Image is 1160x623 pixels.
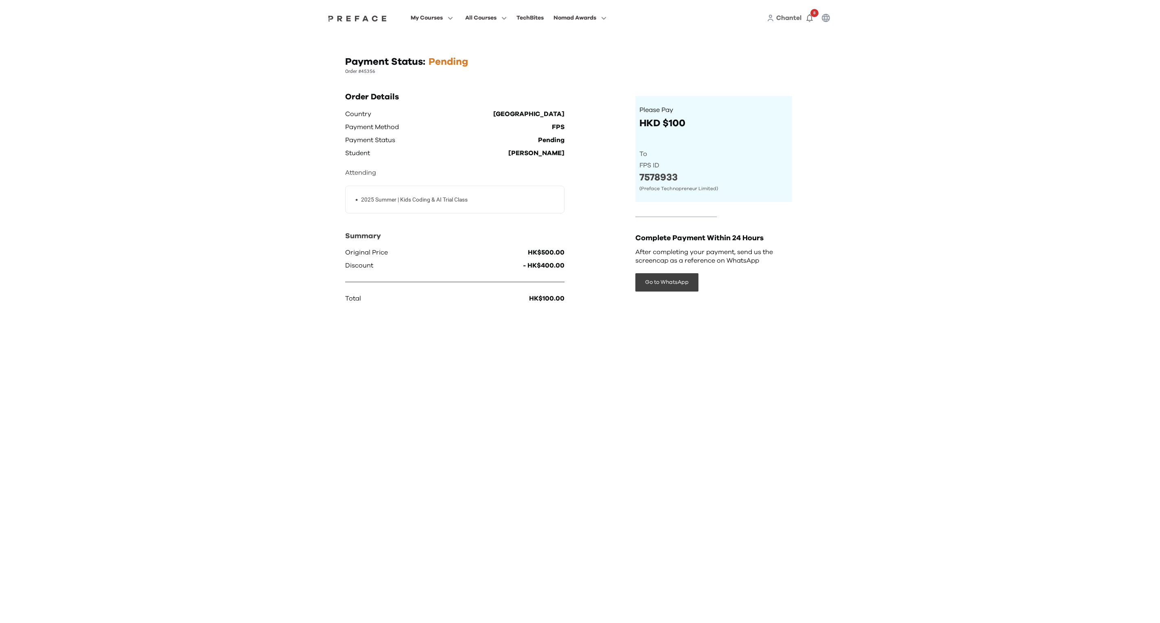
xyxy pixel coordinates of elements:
[326,15,389,22] img: Preface Logo
[508,147,565,160] p: [PERSON_NAME]
[776,15,801,21] span: Chantel
[639,171,788,184] p: 7578933
[345,166,565,179] p: Attending
[635,273,698,292] button: Go to WhatsApp
[639,161,788,170] p: FPS ID
[639,186,788,192] p: (Preface Technopreneur Limited)
[345,55,425,68] h1: Payment Status:
[345,230,565,243] p: Summary
[538,134,565,147] p: Pending
[345,259,373,272] p: Discount
[551,13,609,23] button: Nomad Awards
[326,15,389,21] a: Preface Logo
[635,248,792,265] p: After completing your payment, send us the screencap as a reference on WhatsApp
[523,259,565,272] p: - HK$400.00
[552,121,565,134] p: FPS
[345,68,815,75] p: Order #45356
[810,9,819,17] span: 8
[345,292,361,305] p: Total
[776,13,801,23] a: Chantel
[639,150,788,158] p: To
[345,147,370,160] p: Student
[517,13,544,23] div: TechBites
[529,292,565,305] p: HK$100.00
[465,13,497,23] span: All Courses
[493,107,565,121] p: [GEOGRAPHIC_DATA]
[355,195,358,204] span: •
[635,279,698,285] a: Go to WhatsApp
[345,91,565,103] h2: Order Details
[463,13,509,23] button: All Courses
[429,55,468,68] h1: Pending
[345,246,388,259] p: Original Price
[345,107,371,121] p: Country
[528,246,565,259] p: HK$500.00
[639,106,788,114] p: Please Pay
[361,195,468,204] p: 2025 Summer | Kids Coding & AI Trial Class
[801,10,818,26] button: 8
[345,121,399,134] p: Payment Method
[635,232,792,245] p: Complete Payment Within 24 Hours
[554,13,596,23] span: Nomad Awards
[345,134,395,147] p: Payment Status
[408,13,455,23] button: My Courses
[411,13,443,23] span: My Courses
[639,117,788,130] p: HKD $100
